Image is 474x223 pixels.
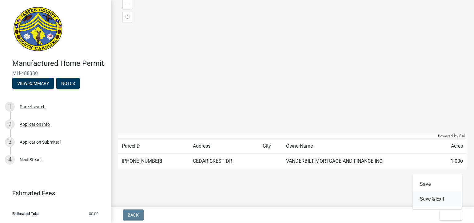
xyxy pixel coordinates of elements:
button: Save & Exit [412,192,462,206]
button: View Summary [12,78,54,89]
a: Estimated Fees [5,187,101,199]
div: 4 [5,155,15,165]
span: Exit [444,213,453,217]
td: CEDAR CREST DR [189,154,259,169]
button: Exit [440,209,462,221]
td: VANDERBILT MORTGAGE AND FINANCE INC [282,154,437,169]
td: ParcelID [118,139,189,154]
img: Jasper County, South Carolina [12,6,64,53]
div: Powered by [436,133,467,138]
div: 2 [5,119,15,129]
h4: Manufactured Home Permit [12,59,106,68]
td: Acres [437,139,467,154]
div: Application Submittal [20,140,61,144]
wm-modal-confirm: Summary [12,81,54,86]
div: 1 [5,102,15,112]
span: $0.00 [89,212,98,216]
div: Exit [412,174,462,209]
div: Find my location [123,12,133,22]
div: Application Info [20,122,50,126]
button: Notes [56,78,80,89]
span: Back [128,213,139,217]
span: MH-488380 [12,70,98,76]
span: Estimated Total [12,212,39,216]
td: 1.000 [437,154,467,169]
div: 3 [5,137,15,147]
td: [PHONE_NUMBER] [118,154,189,169]
button: Back [123,209,144,221]
button: Save [412,177,462,192]
wm-modal-confirm: Notes [56,81,80,86]
td: City [259,139,282,154]
td: Address [189,139,259,154]
a: Esri [459,134,465,138]
div: Parcel search [20,105,46,109]
td: OwnerName [282,139,437,154]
